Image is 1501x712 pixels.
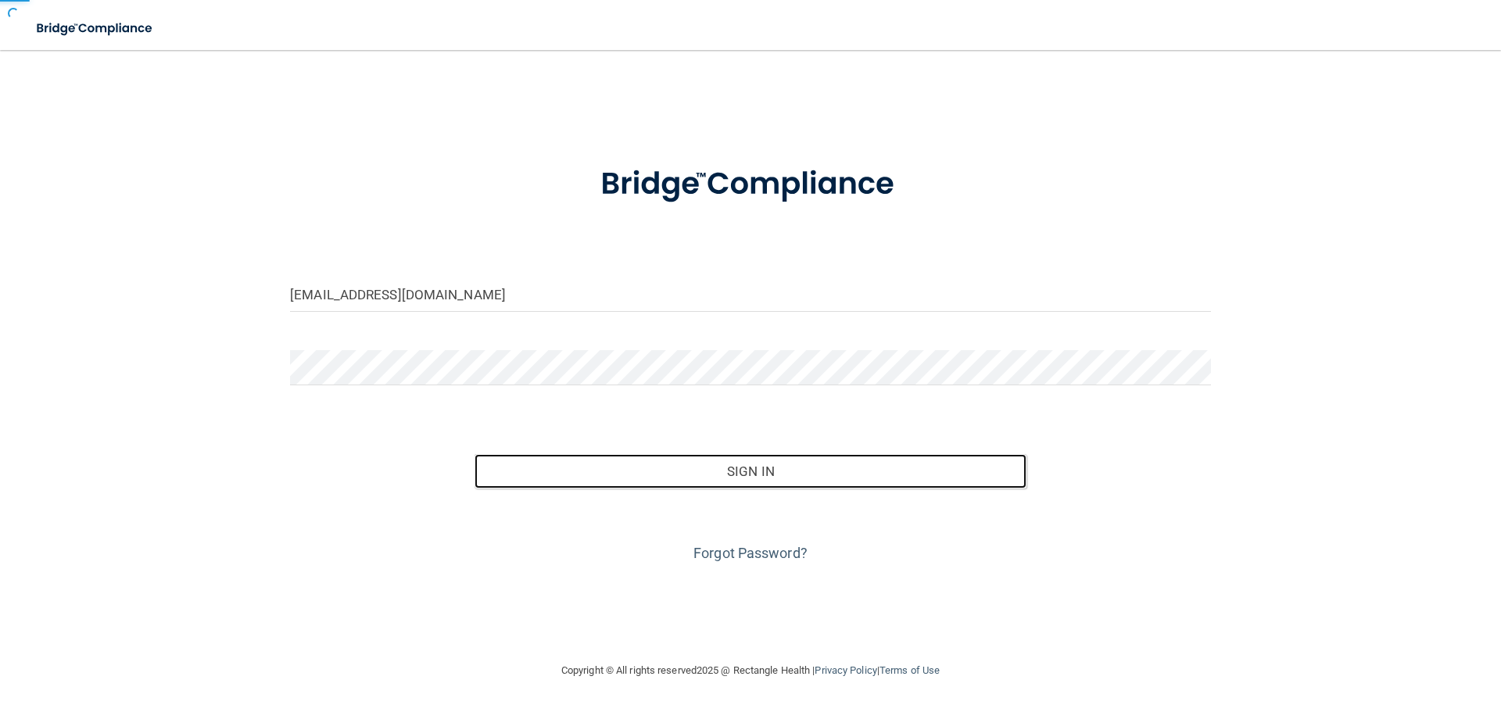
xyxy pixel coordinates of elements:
[568,144,933,225] img: bridge_compliance_login_screen.278c3ca4.svg
[693,545,808,561] a: Forgot Password?
[815,664,876,676] a: Privacy Policy
[465,646,1036,696] div: Copyright © All rights reserved 2025 @ Rectangle Health | |
[290,277,1211,312] input: Email
[879,664,940,676] a: Terms of Use
[475,454,1027,488] button: Sign In
[23,13,167,45] img: bridge_compliance_login_screen.278c3ca4.svg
